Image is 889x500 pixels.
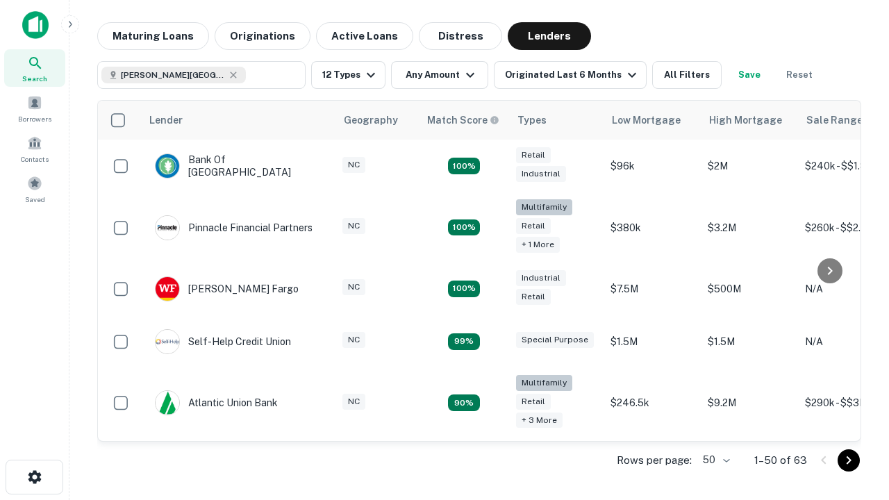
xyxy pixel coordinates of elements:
[335,101,419,140] th: Geography
[516,289,551,305] div: Retail
[604,140,701,192] td: $96k
[509,101,604,140] th: Types
[448,281,480,297] div: Matching Properties: 14, hasApolloMatch: undefined
[121,69,225,81] span: [PERSON_NAME][GEOGRAPHIC_DATA], [GEOGRAPHIC_DATA]
[448,394,480,411] div: Matching Properties: 10, hasApolloMatch: undefined
[342,394,365,410] div: NC
[25,194,45,205] span: Saved
[516,199,572,215] div: Multifamily
[22,73,47,84] span: Search
[754,452,807,469] p: 1–50 of 63
[156,216,179,240] img: picture
[342,157,365,173] div: NC
[701,140,798,192] td: $2M
[516,412,563,428] div: + 3 more
[517,112,547,128] div: Types
[516,218,551,234] div: Retail
[806,112,863,128] div: Sale Range
[448,158,480,174] div: Matching Properties: 15, hasApolloMatch: undefined
[427,112,499,128] div: Capitalize uses an advanced AI algorithm to match your search with the best lender. The match sco...
[149,112,183,128] div: Lender
[516,166,566,182] div: Industrial
[156,277,179,301] img: picture
[652,61,722,89] button: All Filters
[701,101,798,140] th: High Mortgage
[777,61,822,89] button: Reset
[156,391,179,415] img: picture
[155,215,313,240] div: Pinnacle Financial Partners
[617,452,692,469] p: Rows per page:
[18,113,51,124] span: Borrowers
[701,368,798,438] td: $9.2M
[604,262,701,315] td: $7.5M
[516,394,551,410] div: Retail
[97,22,209,50] button: Maturing Loans
[516,147,551,163] div: Retail
[391,61,488,89] button: Any Amount
[342,279,365,295] div: NC
[505,67,640,83] div: Originated Last 6 Months
[4,49,65,87] a: Search
[516,237,560,253] div: + 1 more
[727,61,772,89] button: Save your search to get updates of matches that match your search criteria.
[156,154,179,178] img: picture
[141,101,335,140] th: Lender
[838,449,860,472] button: Go to next page
[604,315,701,368] td: $1.5M
[612,112,681,128] div: Low Mortgage
[516,332,594,348] div: Special Purpose
[508,22,591,50] button: Lenders
[342,332,365,348] div: NC
[448,333,480,350] div: Matching Properties: 11, hasApolloMatch: undefined
[419,101,509,140] th: Capitalize uses an advanced AI algorithm to match your search with the best lender. The match sco...
[448,219,480,236] div: Matching Properties: 20, hasApolloMatch: undefined
[342,218,365,234] div: NC
[155,153,322,178] div: Bank Of [GEOGRAPHIC_DATA]
[4,90,65,127] a: Borrowers
[4,130,65,167] a: Contacts
[701,262,798,315] td: $500M
[155,276,299,301] div: [PERSON_NAME] Fargo
[709,112,782,128] div: High Mortgage
[697,450,732,470] div: 50
[516,375,572,391] div: Multifamily
[604,368,701,438] td: $246.5k
[701,315,798,368] td: $1.5M
[215,22,310,50] button: Originations
[419,22,502,50] button: Distress
[22,11,49,39] img: capitalize-icon.png
[155,329,291,354] div: Self-help Credit Union
[311,61,385,89] button: 12 Types
[427,112,497,128] h6: Match Score
[4,170,65,208] a: Saved
[155,390,278,415] div: Atlantic Union Bank
[316,22,413,50] button: Active Loans
[701,192,798,262] td: $3.2M
[604,101,701,140] th: Low Mortgage
[344,112,398,128] div: Geography
[604,192,701,262] td: $380k
[21,153,49,165] span: Contacts
[156,330,179,353] img: picture
[820,389,889,456] iframe: Chat Widget
[494,61,647,89] button: Originated Last 6 Months
[516,270,566,286] div: Industrial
